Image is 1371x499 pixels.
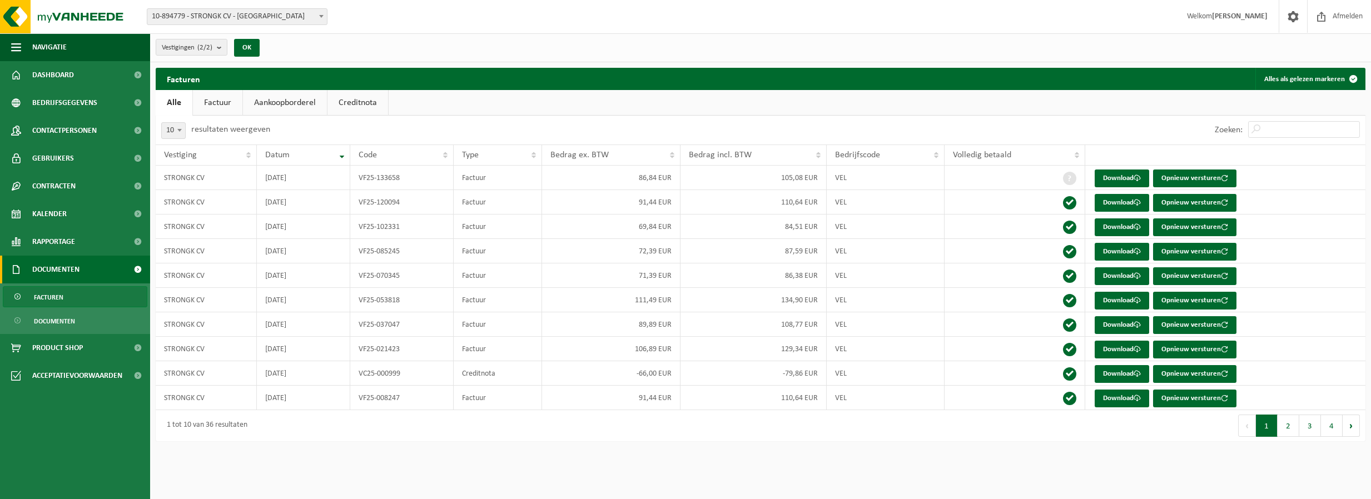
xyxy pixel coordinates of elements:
[827,312,945,337] td: VEL
[156,90,192,116] a: Alle
[1095,267,1149,285] a: Download
[680,190,827,214] td: 110,64 EUR
[542,386,680,410] td: 91,44 EUR
[156,68,211,89] h2: Facturen
[454,288,542,312] td: Factuur
[197,44,212,51] count: (2/2)
[257,386,350,410] td: [DATE]
[156,190,257,214] td: STRONGK CV
[350,263,454,288] td: VF25-070345
[257,190,350,214] td: [DATE]
[1095,218,1149,236] a: Download
[350,214,454,239] td: VF25-102331
[827,239,945,263] td: VEL
[350,361,454,386] td: VC25-000999
[454,263,542,288] td: Factuur
[350,337,454,361] td: VF25-021423
[164,151,197,159] span: Vestiging
[193,90,242,116] a: Factuur
[265,151,290,159] span: Datum
[162,39,212,56] span: Vestigingen
[1153,316,1236,334] button: Opnieuw versturen
[454,337,542,361] td: Factuur
[156,214,257,239] td: STRONGK CV
[161,416,247,436] div: 1 tot 10 van 36 resultaten
[1321,415,1343,437] button: 4
[1095,365,1149,383] a: Download
[454,361,542,386] td: Creditnota
[32,362,122,390] span: Acceptatievoorwaarden
[1153,365,1236,383] button: Opnieuw versturen
[156,337,257,361] td: STRONGK CV
[680,361,827,386] td: -79,86 EUR
[34,311,75,332] span: Documenten
[32,334,83,362] span: Product Shop
[454,239,542,263] td: Factuur
[1095,341,1149,358] a: Download
[147,8,327,25] span: 10-894779 - STRONGK CV - GENT
[454,312,542,337] td: Factuur
[350,190,454,214] td: VF25-120094
[542,263,680,288] td: 71,39 EUR
[1095,169,1149,187] a: Download
[542,214,680,239] td: 69,84 EUR
[827,190,945,214] td: VEL
[350,288,454,312] td: VF25-053818
[32,61,74,89] span: Dashboard
[257,166,350,190] td: [DATE]
[1153,218,1236,236] button: Opnieuw versturen
[257,337,350,361] td: [DATE]
[1278,415,1299,437] button: 2
[827,288,945,312] td: VEL
[454,214,542,239] td: Factuur
[680,337,827,361] td: 129,34 EUR
[1153,341,1236,358] button: Opnieuw versturen
[542,337,680,361] td: 106,89 EUR
[1095,316,1149,334] a: Download
[32,144,74,172] span: Gebruikers
[350,166,454,190] td: VF25-133658
[162,123,185,138] span: 10
[827,166,945,190] td: VEL
[156,312,257,337] td: STRONGK CV
[156,361,257,386] td: STRONGK CV
[1153,243,1236,261] button: Opnieuw versturen
[234,39,260,57] button: OK
[32,89,97,117] span: Bedrijfsgegevens
[827,214,945,239] td: VEL
[156,166,257,190] td: STRONGK CV
[32,33,67,61] span: Navigatie
[257,239,350,263] td: [DATE]
[462,151,479,159] span: Type
[1095,390,1149,407] a: Download
[350,239,454,263] td: VF25-085245
[32,117,97,144] span: Contactpersonen
[680,288,827,312] td: 134,90 EUR
[680,263,827,288] td: 86,38 EUR
[680,239,827,263] td: 87,59 EUR
[542,166,680,190] td: 86,84 EUR
[1153,292,1236,310] button: Opnieuw versturen
[1212,12,1268,21] strong: [PERSON_NAME]
[34,287,63,308] span: Facturen
[542,361,680,386] td: -66,00 EUR
[1153,267,1236,285] button: Opnieuw versturen
[1255,68,1364,90] button: Alles als gelezen markeren
[1238,415,1256,437] button: Previous
[953,151,1011,159] span: Volledig betaald
[1153,390,1236,407] button: Opnieuw versturen
[680,386,827,410] td: 110,64 EUR
[156,263,257,288] td: STRONGK CV
[257,263,350,288] td: [DATE]
[827,263,945,288] td: VEL
[689,151,752,159] span: Bedrag incl. BTW
[156,39,227,56] button: Vestigingen(2/2)
[3,286,147,307] a: Facturen
[161,122,186,139] span: 10
[350,312,454,337] td: VF25-037047
[156,386,257,410] td: STRONGK CV
[257,288,350,312] td: [DATE]
[1256,415,1278,437] button: 1
[835,151,880,159] span: Bedrijfscode
[257,214,350,239] td: [DATE]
